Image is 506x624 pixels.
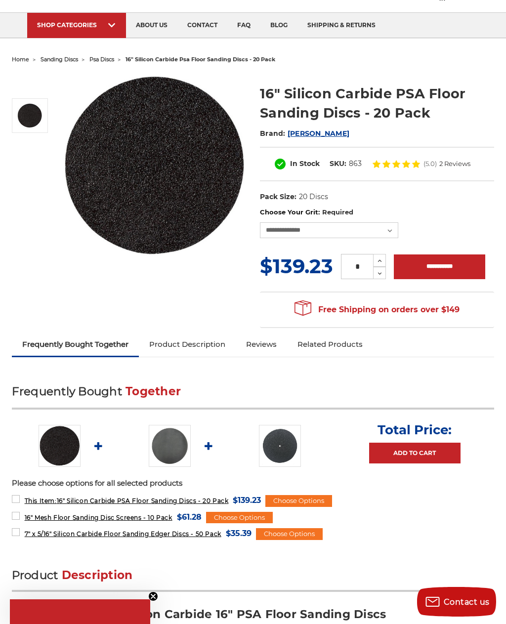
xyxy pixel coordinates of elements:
[17,103,42,128] img: Silicon Carbide 16" PSA Floor Sanding Disc
[265,495,332,507] div: Choose Options
[369,443,461,463] a: Add to Cart
[260,129,286,138] span: Brand:
[10,599,150,624] div: Close teaser
[439,161,470,167] span: 2 Reviews
[25,514,172,521] span: 16" Mesh Floor Sanding Disc Screens - 10 Pack
[444,597,490,607] span: Contact us
[12,478,495,489] p: Please choose options for all selected products
[260,254,333,278] span: $139.23
[126,56,275,63] span: 16" silicon carbide psa floor sanding discs - 20 pack
[295,300,460,320] span: Free Shipping on orders over $149
[260,13,297,38] a: blog
[287,333,373,355] a: Related Products
[25,497,57,504] strong: This Item:
[25,497,229,504] span: 16" Silicon Carbide PSA Floor Sanding Discs - 20 Pack
[126,384,181,398] span: Together
[236,333,287,355] a: Reviews
[12,384,122,398] span: Frequently Bought
[12,56,29,63] a: home
[288,129,349,138] a: [PERSON_NAME]
[330,159,346,169] dt: SKU:
[139,333,236,355] a: Product Description
[148,591,158,601] button: Close teaser
[260,84,494,123] h1: 16" Silicon Carbide PSA Floor Sanding Discs - 20 Pack
[206,512,273,524] div: Choose Options
[37,21,116,29] div: SHOP CATEGORIES
[227,13,260,38] a: faq
[233,494,261,507] span: $139.23
[177,510,202,524] span: $61.28
[41,56,78,63] a: sanding discs
[297,13,385,38] a: shipping & returns
[226,527,252,540] span: $35.39
[12,568,58,582] span: Product
[177,13,227,38] a: contact
[126,13,177,38] a: about us
[260,208,494,217] label: Choose Your Grit:
[39,425,81,467] img: Silicon Carbide 16" PSA Floor Sanding Disc
[349,159,362,169] dd: 863
[322,208,353,216] small: Required
[417,587,496,617] button: Contact us
[25,530,221,538] span: 7" x 5/16" Silicon Carbide Floor Sanding Edger Discs - 50 Pack
[62,568,133,582] span: Description
[423,161,437,167] span: (5.0)
[378,422,452,438] p: Total Price:
[62,74,246,258] img: Silicon Carbide 16" PSA Floor Sanding Disc
[260,192,296,202] dt: Pack Size:
[290,159,320,168] span: In Stock
[256,528,323,540] div: Choose Options
[299,192,328,202] dd: 20 Discs
[89,56,114,63] a: psa discs
[12,333,139,355] a: Frequently Bought Together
